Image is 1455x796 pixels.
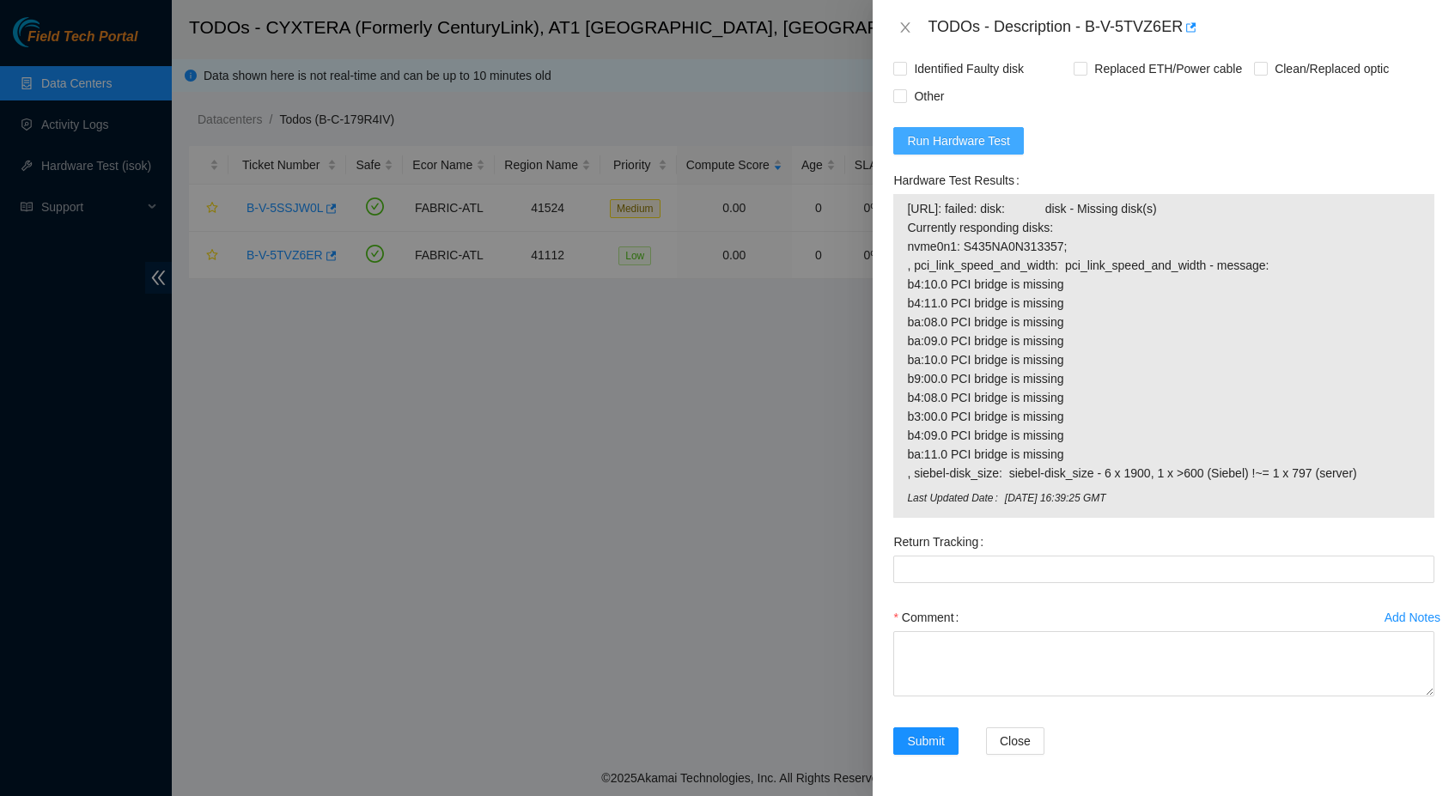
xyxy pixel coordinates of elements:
span: [DATE] 16:39:25 GMT [1005,490,1421,507]
div: TODOs - Description - B-V-5TVZ6ER [928,14,1434,41]
button: Close [893,20,917,36]
span: Identified Faulty disk [907,55,1031,82]
span: Run Hardware Test [907,131,1010,150]
label: Return Tracking [893,528,990,556]
button: Close [986,727,1044,755]
span: Replaced ETH/Power cable [1087,55,1249,82]
label: Hardware Test Results [893,167,1026,194]
span: Last Updated Date [907,490,1004,507]
span: Clean/Replaced optic [1268,55,1396,82]
span: Close [1000,732,1031,750]
span: [URL]: failed: disk: disk - Missing disk(s) Currently responding disks: nvme0n1: S435NA0N313357; ... [907,199,1421,483]
button: Submit [893,727,959,755]
div: Add Notes [1385,611,1440,623]
label: Comment [893,604,965,631]
textarea: Comment [893,631,1434,696]
button: Run Hardware Test [893,127,1024,155]
span: Submit [907,732,945,750]
input: Return Tracking [893,556,1434,583]
span: Other [907,82,951,110]
span: close [898,21,912,34]
button: Add Notes [1384,604,1441,631]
